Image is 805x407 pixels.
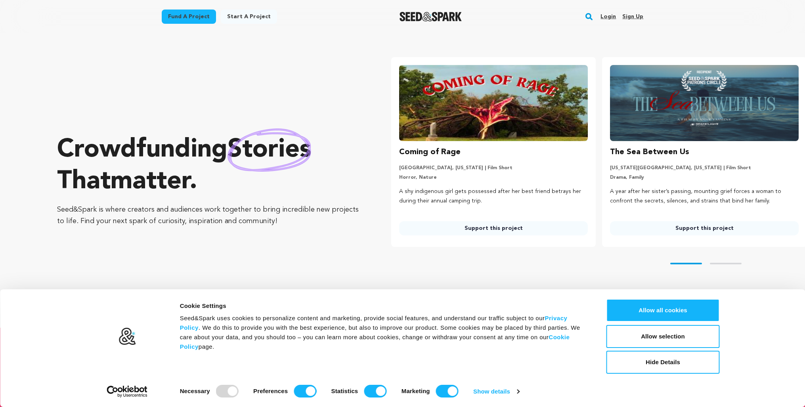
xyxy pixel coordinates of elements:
h3: The Sea Between Us [610,146,689,159]
a: Seed&Spark Homepage [400,12,462,21]
a: Login [600,10,616,23]
button: Allow selection [606,325,720,348]
p: Seed&Spark is where creators and audiences work together to bring incredible new projects to life... [57,204,359,227]
button: Allow all cookies [606,299,720,322]
p: Crowdfunding that . [57,134,359,198]
span: matter [111,169,189,195]
strong: Preferences [253,388,288,394]
p: Horror, Nature [399,174,588,181]
h3: Coming of Rage [399,146,461,159]
img: hand sketched image [228,128,311,172]
a: Show details [473,386,519,397]
img: Coming of Rage image [399,65,588,141]
a: Start a project [221,10,277,24]
strong: Necessary [180,388,210,394]
a: Support this project [610,221,799,235]
div: Cookie Settings [180,301,589,311]
p: [US_STATE][GEOGRAPHIC_DATA], [US_STATE] | Film Short [610,165,799,171]
p: [GEOGRAPHIC_DATA], [US_STATE] | Film Short [399,165,588,171]
img: logo [118,327,136,346]
a: Fund a project [162,10,216,24]
button: Hide Details [606,351,720,374]
strong: Statistics [331,388,358,394]
a: Support this project [399,221,588,235]
p: Drama, Family [610,174,799,181]
strong: Marketing [402,388,430,394]
p: A shy indigenous girl gets possessed after her best friend betrays her during their annual campin... [399,187,588,206]
p: A year after her sister’s passing, mounting grief forces a woman to confront the secrets, silence... [610,187,799,206]
img: The Sea Between Us image [610,65,799,141]
a: Usercentrics Cookiebot - opens in a new window [92,386,162,397]
img: Seed&Spark Logo Dark Mode [400,12,462,21]
a: Sign up [622,10,643,23]
div: Seed&Spark uses cookies to personalize content and marketing, provide social features, and unders... [180,313,589,352]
